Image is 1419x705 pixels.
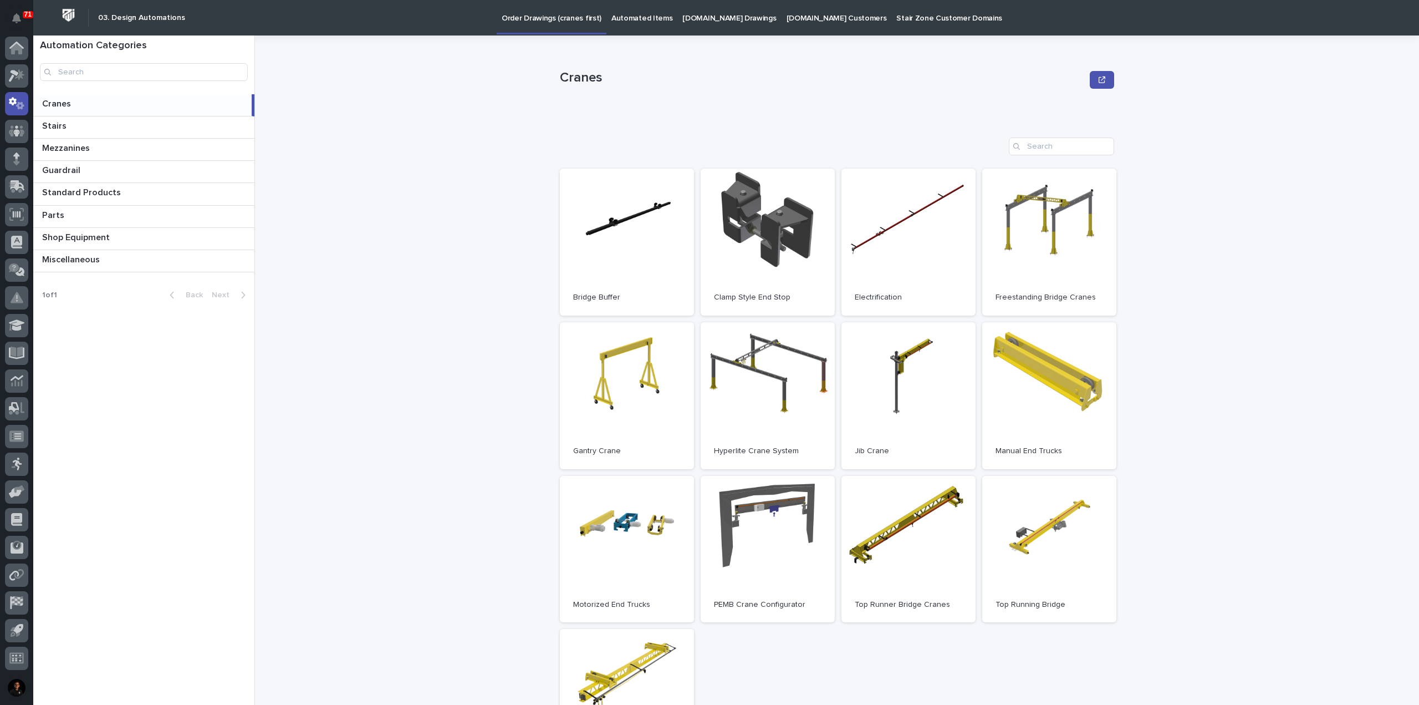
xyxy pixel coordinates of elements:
[701,322,835,469] a: Hyperlite Crane System
[573,447,681,456] p: Gantry Crane
[5,676,28,699] button: users-avatar
[841,322,976,469] a: Jib Crane
[33,206,254,228] a: PartsParts
[996,293,1103,302] p: Freestanding Bridge Cranes
[42,252,102,265] p: Miscellaneous
[573,600,681,610] p: Motorized End Trucks
[982,322,1116,469] a: Manual End Trucks
[33,94,254,116] a: CranesCranes
[42,141,92,154] p: Mezzanines
[701,169,835,316] a: Clamp Style End Stop
[33,161,254,183] a: GuardrailGuardrail
[14,13,28,31] div: Notifications71
[42,163,83,176] p: Guardrail
[855,293,962,302] p: Electrification
[996,447,1103,456] p: Manual End Trucks
[207,290,254,300] button: Next
[714,447,821,456] p: Hyperlite Crane System
[5,7,28,30] button: Notifications
[841,476,976,623] a: Top Runner Bridge Cranes
[33,139,254,161] a: MezzaninesMezzanines
[212,291,236,299] span: Next
[560,322,694,469] a: Gantry Crane
[58,5,79,26] img: Workspace Logo
[573,293,681,302] p: Bridge Buffer
[40,40,248,52] h1: Automation Categories
[841,169,976,316] a: Electrification
[42,185,123,198] p: Standard Products
[42,208,67,221] p: Parts
[179,291,203,299] span: Back
[996,600,1103,610] p: Top Running Bridge
[560,169,694,316] a: Bridge Buffer
[714,600,821,610] p: PEMB Crane Configurator
[33,228,254,250] a: Shop EquipmentShop Equipment
[855,600,962,610] p: Top Runner Bridge Cranes
[33,116,254,139] a: StairsStairs
[1009,138,1114,155] input: Search
[98,13,185,23] h2: 03. Design Automations
[701,476,835,623] a: PEMB Crane Configurator
[855,447,962,456] p: Jib Crane
[33,282,66,309] p: 1 of 1
[982,169,1116,316] a: Freestanding Bridge Cranes
[560,476,694,623] a: Motorized End Trucks
[714,293,821,302] p: Clamp Style End Stop
[42,230,112,243] p: Shop Equipment
[982,476,1116,623] a: Top Running Bridge
[40,63,248,81] input: Search
[24,11,32,18] p: 71
[33,183,254,205] a: Standard ProductsStandard Products
[33,250,254,272] a: MiscellaneousMiscellaneous
[42,97,73,109] p: Cranes
[42,119,69,131] p: Stairs
[560,70,1085,86] p: Cranes
[161,290,207,300] button: Back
